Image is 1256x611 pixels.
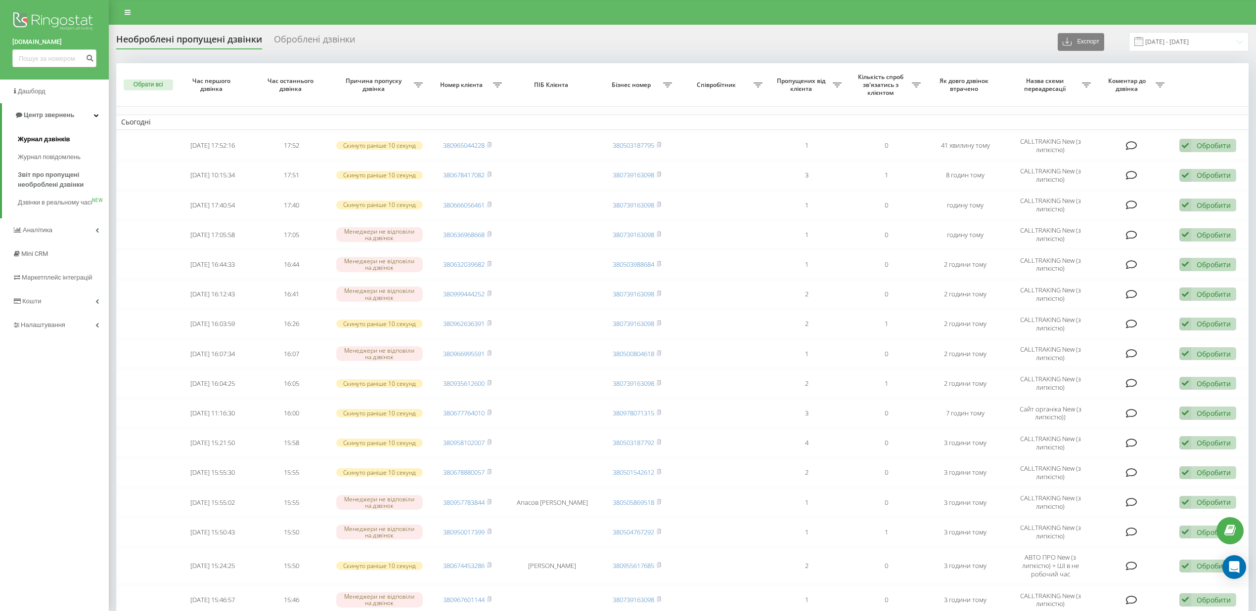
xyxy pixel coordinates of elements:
div: Обробити [1197,595,1231,605]
td: 16:26 [252,310,331,338]
td: 0 [847,548,926,584]
td: 0 [847,459,926,487]
td: [DATE] 17:40:54 [173,191,252,219]
td: годину тому [926,221,1005,248]
button: Експорт [1058,33,1104,51]
td: 2 [767,459,847,487]
div: Скинуто раніше 10 секунд [336,468,422,477]
td: 1 [767,191,847,219]
td: 0 [847,191,926,219]
td: [DATE] 17:05:58 [173,221,252,248]
td: 3 години тому [926,548,1005,584]
a: Дзвінки в реальному часіNEW [18,194,109,211]
span: Час останнього дзвінка [261,77,323,92]
td: 17:52 [252,132,331,160]
a: Центр звернень [2,103,109,127]
td: 15:50 [252,518,331,546]
a: 380674453286 [443,561,485,570]
td: 3 [767,162,847,189]
a: 380500804618 [613,349,654,358]
a: 380678417082 [443,170,485,179]
a: Журнал повідомлень [18,148,109,166]
td: 1 [767,132,847,160]
td: 16:07 [252,340,331,367]
span: Пропущених від клієнта [772,77,833,92]
td: [DATE] 16:07:34 [173,340,252,367]
td: 0 [847,221,926,248]
a: 380958102007 [443,438,485,447]
a: 380739163098 [613,201,654,209]
div: Скинуто раніше 10 секунд [336,320,422,328]
div: Open Intercom Messenger [1222,555,1246,579]
td: 2 години тому [926,250,1005,278]
div: Скинуто раніше 10 секунд [336,171,422,179]
span: Співробітник [682,81,754,89]
span: Центр звернень [24,111,74,119]
div: Необроблені пропущені дзвінки [116,34,262,49]
div: Обробити [1197,201,1231,210]
div: Обробити [1197,289,1231,299]
a: 380739163098 [613,595,654,604]
a: 380501542612 [613,468,654,477]
td: CALLTRAKING New (з липкістю) [1005,459,1096,487]
td: 1 [767,518,847,546]
span: Кошти [22,297,41,305]
a: 380666056461 [443,201,485,209]
button: Обрати всі [124,80,173,90]
span: Журнал повідомлень [18,152,81,162]
td: [DATE] 16:12:43 [173,281,252,308]
div: Обробити [1197,497,1231,507]
td: CALLTRAKING New (з липкістю) [1005,369,1096,397]
td: [DATE] 16:03:59 [173,310,252,338]
td: CALLTRAKING New (з липкістю) [1005,518,1096,546]
td: 17:51 [252,162,331,189]
span: Бізнес номер [602,81,663,89]
span: Дзвінки в реальному часі [18,198,92,207]
div: Скинуто раніше 10 секунд [336,141,422,150]
div: Скинуто раніше 10 секунд [336,379,422,388]
td: 2 [767,548,847,584]
div: Обробити [1197,438,1231,448]
span: Назва схеми переадресації [1010,77,1082,92]
td: 3 [767,399,847,427]
td: 1 [767,221,847,248]
td: 15:58 [252,429,331,456]
td: [DATE] 16:04:25 [173,369,252,397]
td: [DATE] 11:16:30 [173,399,252,427]
td: годину тому [926,191,1005,219]
a: 380999444252 [443,289,485,298]
span: Час першого дзвінка [181,77,244,92]
td: 2 години тому [926,310,1005,338]
td: 4 [767,429,847,456]
div: Менеджери не відповіли на дзвінок [336,227,422,242]
td: CALLTRAKING New (з липкістю) [1005,310,1096,338]
div: Оброблені дзвінки [274,34,355,49]
div: Обробити [1197,561,1231,570]
td: 2 години тому [926,369,1005,397]
td: 15:55 [252,459,331,487]
td: 15:55 [252,489,331,516]
td: [DATE] 10:15:34 [173,162,252,189]
td: 1 [847,518,926,546]
a: Журнал дзвінків [18,130,109,148]
td: [DATE] 15:24:25 [173,548,252,584]
div: Скинуто раніше 10 секунд [336,409,422,417]
span: Налаштування [21,321,65,328]
td: 15:50 [252,548,331,584]
span: Mini CRM [21,250,48,257]
div: Скинуто раніше 10 секунд [336,439,422,447]
a: 380504767292 [613,528,654,536]
span: Кількість спроб зв'язатись з клієнтом [852,73,912,96]
td: CALLTRAKING New (з липкістю) [1005,340,1096,367]
td: 0 [847,132,926,160]
td: 1 [767,489,847,516]
div: Менеджери не відповіли на дзвінок [336,286,422,301]
a: 380957783844 [443,498,485,507]
td: 7 годин тому [926,399,1005,427]
td: 1 [767,340,847,367]
a: 380632039682 [443,260,485,269]
a: 380739163098 [613,289,654,298]
div: Обробити [1197,260,1231,269]
div: Менеджери не відповіли на дзвінок [336,257,422,272]
td: [DATE] 17:52:16 [173,132,252,160]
